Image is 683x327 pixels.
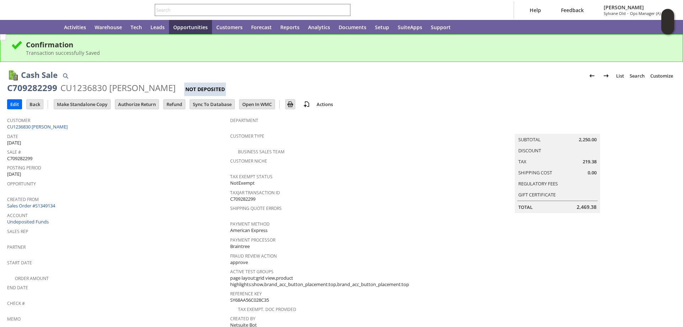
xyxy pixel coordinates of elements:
[661,9,674,35] iframe: Click here to launch Oracle Guided Learning Help Panel
[230,253,277,259] a: Fraud Review Action
[95,24,122,31] span: Warehouse
[630,11,670,16] span: Ops Manager (A) (F2L)
[518,180,558,187] a: Regulatory Fees
[393,20,427,34] a: SuiteApps
[340,6,349,14] svg: Search
[115,100,159,109] input: Authorize Return
[230,221,270,227] a: Payment Method
[427,20,455,34] a: Support
[230,117,258,123] a: Department
[230,291,262,297] a: Reference Key
[238,149,285,155] a: Business Sales Team
[518,158,526,165] a: Tax
[371,20,393,34] a: Setup
[518,136,541,143] a: Subtotal
[146,20,169,34] a: Leads
[164,100,185,109] input: Refund
[13,23,21,31] svg: Recent Records
[302,100,311,109] img: add-record.svg
[230,174,272,180] a: Tax Exempt Status
[7,171,21,178] span: [DATE]
[230,227,268,234] span: American Express
[276,20,304,34] a: Reports
[173,24,208,31] span: Opportunities
[26,40,672,49] div: Confirmation
[212,20,247,34] a: Customers
[588,169,597,176] span: 0.00
[230,158,267,164] a: Customer Niche
[604,4,670,11] span: [PERSON_NAME]
[169,20,212,34] a: Opportunities
[7,165,41,171] a: Posting Period
[60,20,90,34] a: Activities
[230,259,248,266] span: approve
[334,20,371,34] a: Documents
[7,181,36,187] a: Opportunity
[126,20,146,34] a: Tech
[286,100,295,109] input: Print
[90,20,126,34] a: Warehouse
[15,275,49,281] a: Order Amount
[518,204,533,210] a: Total
[247,20,276,34] a: Forecast
[230,190,280,196] a: TaxJar Transaction ID
[7,100,22,109] input: Edit
[230,269,274,275] a: Active Test Groups
[7,117,30,123] a: Customer
[239,100,275,109] input: Open In WMC
[30,23,38,31] svg: Shortcuts
[7,260,32,266] a: Start Date
[518,191,556,198] a: Gift Certificate
[54,100,110,109] input: Make Standalone Copy
[647,70,676,81] a: Customize
[577,204,597,211] span: 2,469.38
[230,205,282,211] a: Shipping Quote Errors
[7,202,57,209] a: Sales Order #S1349134
[7,82,57,94] div: C709282299
[190,100,234,109] input: Sync To Database
[21,69,58,81] h1: Cash Sale
[7,228,28,234] a: Sales Rep
[579,136,597,143] span: 2,250.00
[604,11,626,16] span: Sylvane Old
[398,24,422,31] span: SuiteApps
[304,20,334,34] a: Analytics
[518,169,552,176] a: Shipping Cost
[661,22,674,35] span: Oracle Guided Learning Widget. To move around, please hold and drag
[518,147,541,154] a: Discount
[230,133,264,139] a: Customer Type
[530,7,541,14] span: Help
[7,285,28,291] a: End Date
[251,24,272,31] span: Forecast
[230,275,450,288] span: page layout:grid view,product highlights:show,brand_acc_button_placement:top,brand_acc_button_pla...
[286,100,295,109] img: Print
[47,23,55,31] svg: Home
[7,218,49,225] a: Undeposited Funds
[308,24,330,31] span: Analytics
[515,122,600,134] caption: Summary
[375,24,389,31] span: Setup
[627,70,647,81] a: Search
[7,155,32,162] span: C709282299
[602,72,610,80] img: Next
[7,300,25,306] a: Check #
[588,72,596,80] img: Previous
[7,244,26,250] a: Partner
[131,24,142,31] span: Tech
[230,316,255,322] a: Created By
[7,212,28,218] a: Account
[216,24,243,31] span: Customers
[561,7,584,14] span: Feedback
[431,24,451,31] span: Support
[230,237,275,243] a: Payment Processor
[280,24,300,31] span: Reports
[230,243,250,250] span: Braintree
[9,20,26,34] a: Recent Records
[238,306,296,312] a: Tax Exempt. Doc Provided
[613,70,627,81] a: List
[7,123,69,130] a: CU1236830 [PERSON_NAME]
[230,180,255,186] span: NotExempt
[7,316,21,322] a: Memo
[7,139,21,146] span: [DATE]
[64,24,86,31] span: Activities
